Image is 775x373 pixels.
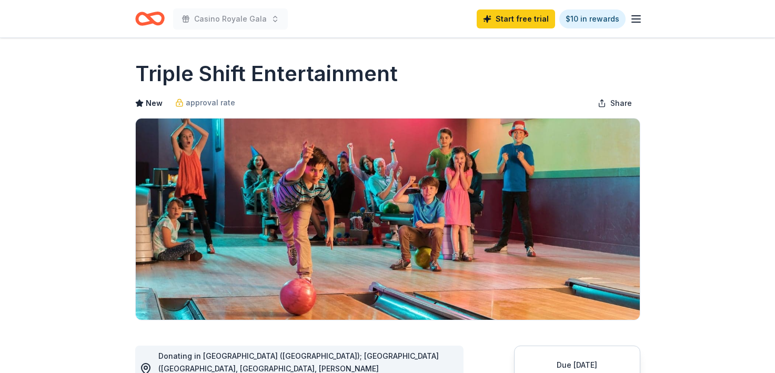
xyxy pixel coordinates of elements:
[135,59,398,89] h1: Triple Shift Entertainment
[589,93,640,114] button: Share
[136,119,640,320] img: Image for Triple Shift Entertainment
[527,359,627,371] div: Due [DATE]
[186,96,235,109] span: approval rate
[135,6,165,31] a: Home
[173,8,288,30] button: Casino Royale Gala
[559,9,626,28] a: $10 in rewards
[146,97,163,110] span: New
[194,13,267,25] span: Casino Royale Gala
[477,9,555,28] a: Start free trial
[175,96,235,109] a: approval rate
[610,97,632,110] span: Share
